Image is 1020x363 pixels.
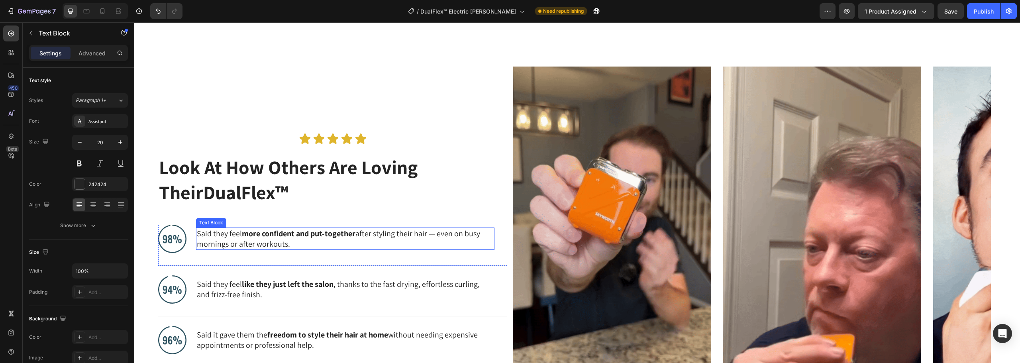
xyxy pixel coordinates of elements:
div: Width [29,267,42,275]
button: 1 product assigned [858,3,934,19]
div: Font [29,118,39,125]
button: 7 [3,3,59,19]
p: Settings [39,49,62,57]
div: Size [29,137,50,147]
p: Advanced [78,49,106,57]
div: Add... [88,334,126,341]
div: Image [29,354,43,361]
div: Color [29,181,41,188]
iframe: Design area [134,22,1020,363]
div: 242424 [88,181,126,188]
div: Show more [60,222,97,230]
button: Paragraph 1* [72,93,128,108]
div: Text style [29,77,51,84]
div: Background [29,314,68,324]
span: Save [944,8,957,15]
div: Beta [6,146,19,152]
button: Publish [967,3,1000,19]
button: Save [938,3,964,19]
div: Padding [29,288,47,296]
p: 7 [52,6,56,16]
span: 1 product assigned [865,7,916,16]
div: 450 [8,85,19,91]
div: Size [29,247,50,258]
p: Text Block [39,28,106,38]
div: Add... [88,355,126,362]
div: Color [29,334,41,341]
span: Need republishing [543,8,584,15]
div: Add... [88,289,126,296]
div: Align [29,200,51,210]
input: Auto [73,264,127,278]
div: Styles [29,97,43,104]
span: Paragraph 1* [76,97,106,104]
div: Assistant [88,118,126,125]
div: Publish [974,7,994,16]
span: / [417,7,419,16]
span: DualFlex™ Electric [PERSON_NAME] [420,7,516,16]
div: Open Intercom Messenger [993,324,1012,343]
button: Show more [29,218,128,233]
div: Undo/Redo [150,3,182,19]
